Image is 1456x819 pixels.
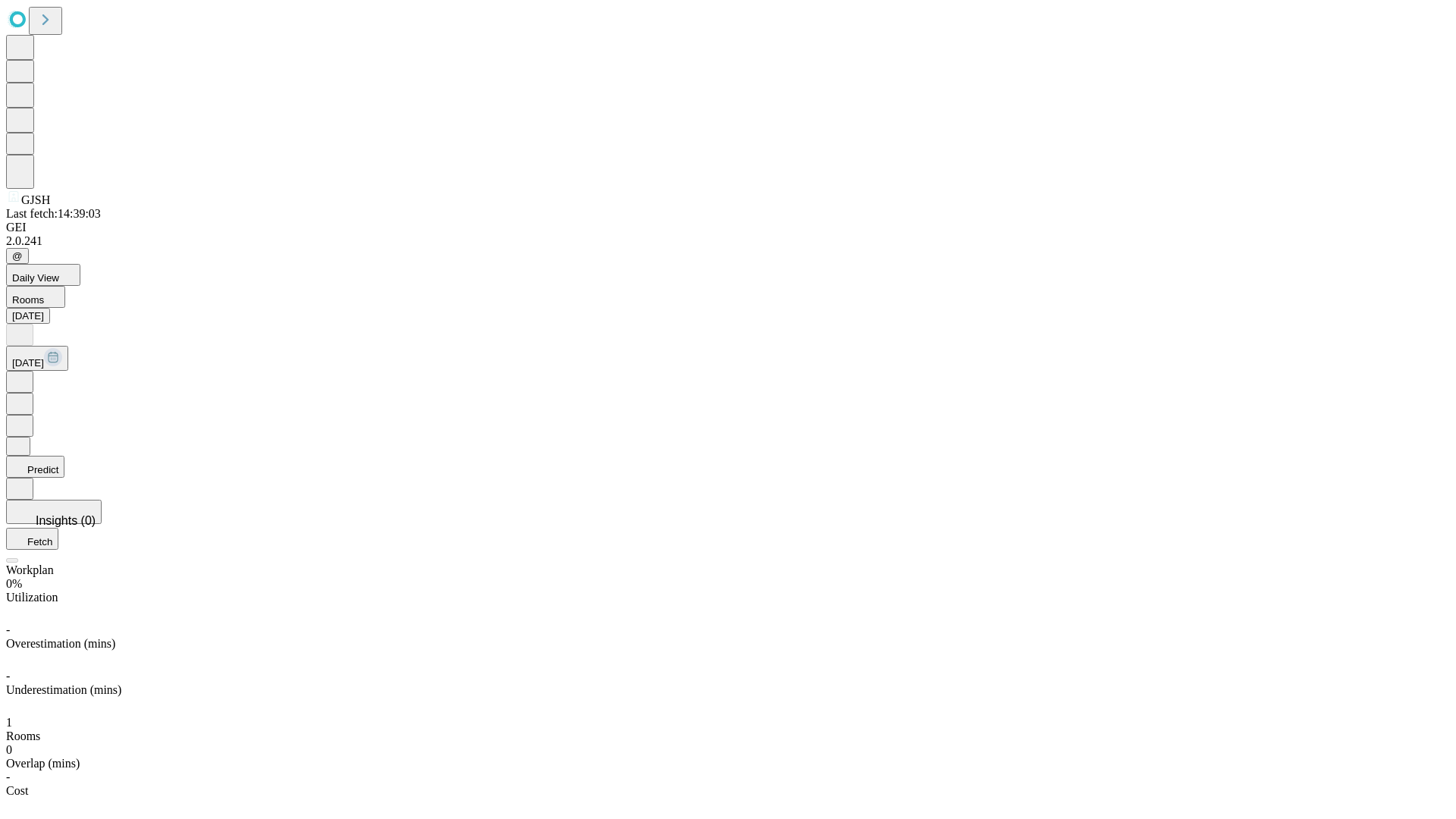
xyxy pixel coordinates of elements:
[6,757,80,770] span: Overlap (mins)
[6,346,68,371] button: [DATE]
[6,770,10,783] span: -
[6,683,121,696] span: Underestimation (mins)
[6,670,10,682] span: -
[6,456,64,478] button: Predict
[6,308,50,324] button: [DATE]
[12,294,44,306] span: Rooms
[12,357,44,369] span: [DATE]
[6,234,1450,248] div: 2.0.241
[6,784,28,797] span: Cost
[6,623,10,636] span: -
[6,637,115,650] span: Overestimation (mins)
[6,743,12,756] span: 0
[6,591,58,604] span: Utilization
[12,272,59,284] span: Daily View
[6,716,12,729] span: 1
[6,577,22,590] span: 0%
[6,248,29,264] button: @
[21,193,50,206] span: GJSH
[6,563,54,576] span: Workplan
[6,221,1450,234] div: GEI
[36,514,96,527] span: Insights (0)
[6,286,65,308] button: Rooms
[6,207,101,220] span: Last fetch: 14:39:03
[12,250,23,262] span: @
[6,264,80,286] button: Daily View
[6,730,40,742] span: Rooms
[6,528,58,550] button: Fetch
[6,500,102,524] button: Insights (0)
